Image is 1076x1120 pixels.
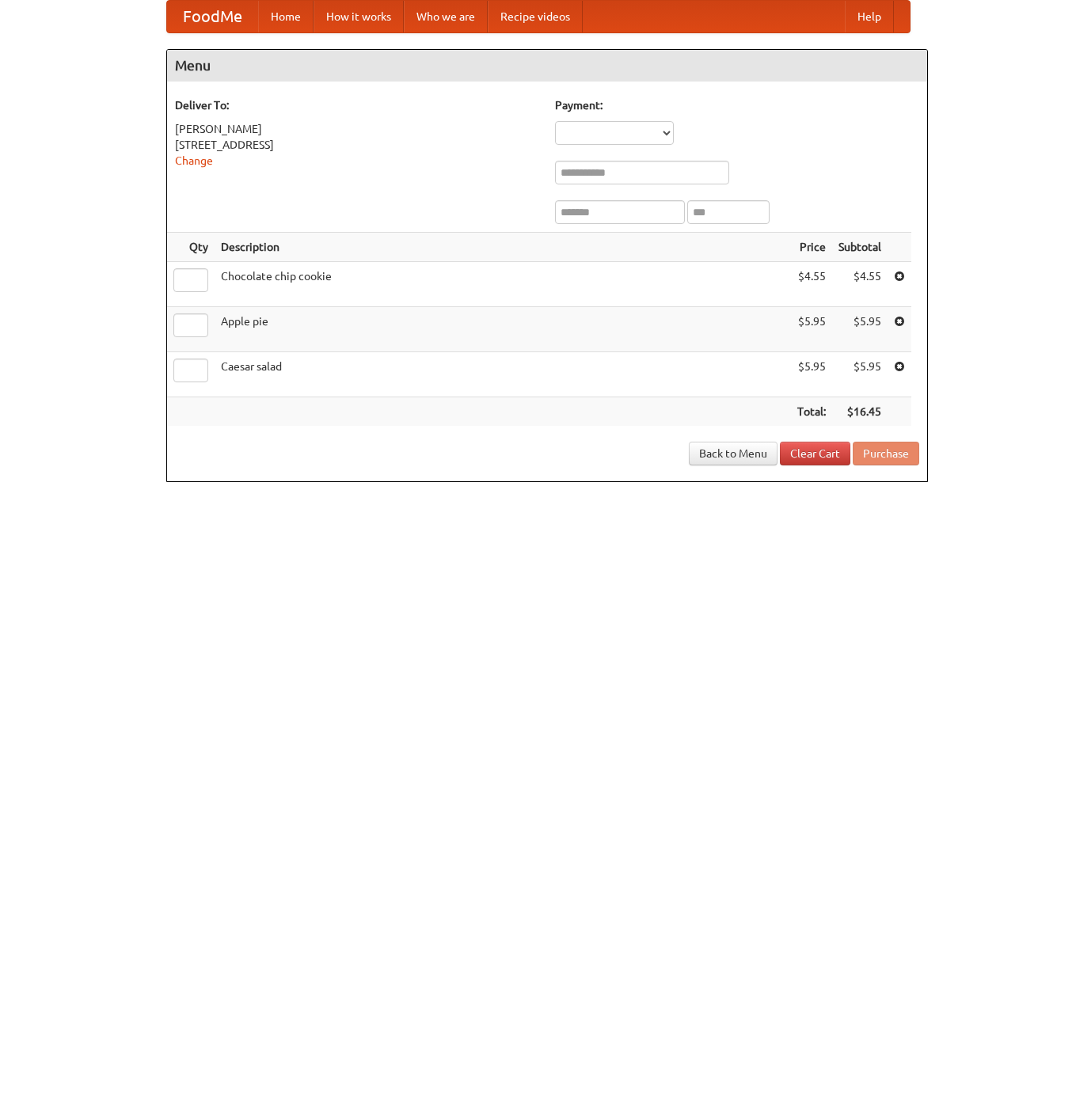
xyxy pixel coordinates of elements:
[832,233,888,262] th: Subtotal
[167,50,927,82] h4: Menu
[167,1,258,32] a: FoodMe
[555,97,919,113] h5: Payment:
[791,397,832,427] th: Total:
[791,262,832,307] td: $4.55
[845,1,894,32] a: Help
[215,262,791,307] td: Chocolate chip cookie
[215,352,791,397] td: Caesar salad
[791,233,832,262] th: Price
[175,97,539,113] h5: Deliver To:
[832,307,888,352] td: $5.95
[832,397,888,427] th: $16.45
[488,1,583,32] a: Recipe videos
[791,352,832,397] td: $5.95
[791,307,832,352] td: $5.95
[853,442,919,465] button: Purchase
[832,352,888,397] td: $5.95
[404,1,488,32] a: Who we are
[175,121,539,137] div: [PERSON_NAME]
[258,1,314,32] a: Home
[832,262,888,307] td: $4.55
[215,233,791,262] th: Description
[780,442,850,465] a: Clear Cart
[175,137,539,153] div: [STREET_ADDRESS]
[167,233,215,262] th: Qty
[314,1,404,32] a: How it works
[215,307,791,352] td: Apple pie
[175,154,213,167] a: Change
[689,442,778,465] a: Back to Menu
